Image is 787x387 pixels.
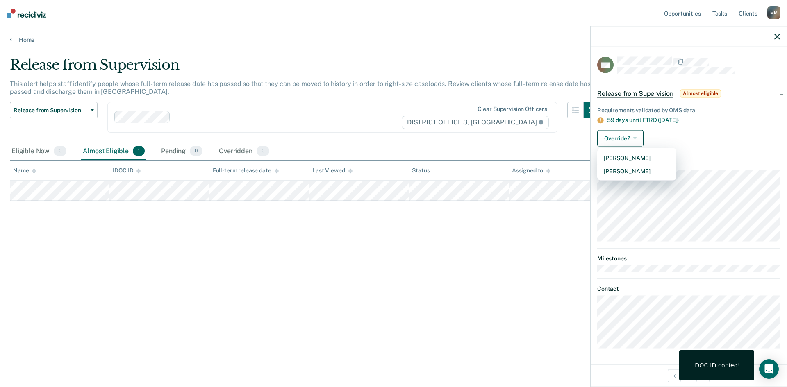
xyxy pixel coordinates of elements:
[13,167,36,174] div: Name
[597,285,780,292] dt: Contact
[693,362,740,369] div: IDOC ID copied!
[597,130,644,147] button: Override?
[217,143,271,161] div: Overridden
[597,160,780,167] dt: Supervision
[10,143,68,161] div: Eligible Now
[597,89,673,97] span: Release from Supervision
[478,106,547,113] div: Clear supervision officers
[213,167,279,174] div: Full-term release date
[591,364,787,386] div: 1 / 1
[14,107,87,114] span: Release from Supervision
[597,106,780,113] div: Requirements validated by OMS data
[7,9,46,18] img: Recidiviz
[312,167,352,174] div: Last Viewed
[607,117,780,124] div: 59 days until FTRD ([DATE])
[597,165,676,178] button: [PERSON_NAME]
[159,143,204,161] div: Pending
[10,36,777,43] a: Home
[54,146,66,156] span: 0
[10,80,590,95] p: This alert helps staff identify people whose full-term release date has passed so that they can b...
[190,146,202,156] span: 0
[512,167,550,174] div: Assigned to
[113,167,141,174] div: IDOC ID
[402,116,549,129] span: DISTRICT OFFICE 3, [GEOGRAPHIC_DATA]
[591,80,787,106] div: Release from SupervisionAlmost eligible
[680,89,721,97] span: Almost eligible
[767,6,780,19] div: M M
[597,152,676,165] button: [PERSON_NAME]
[668,369,681,382] button: Previous Opportunity
[81,143,146,161] div: Almost Eligible
[759,359,779,379] div: Open Intercom Messenger
[257,146,269,156] span: 0
[412,167,430,174] div: Status
[133,146,145,156] span: 1
[597,255,780,262] dt: Milestones
[10,57,600,80] div: Release from Supervision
